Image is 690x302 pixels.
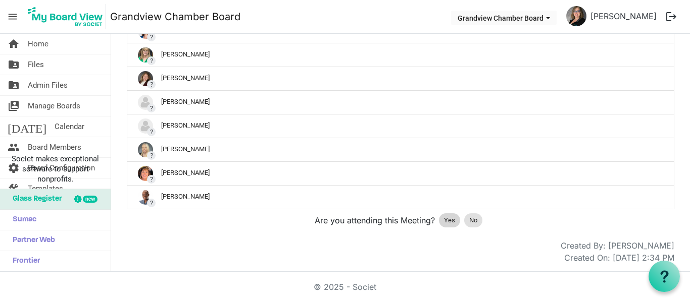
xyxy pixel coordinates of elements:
[127,185,674,209] td: ?Sandra Jones is template cell column header
[147,104,156,112] span: ?
[3,7,22,26] span: menu
[55,116,84,137] span: Calendar
[138,95,663,110] div: [PERSON_NAME]
[138,47,663,63] div: [PERSON_NAME]
[127,90,674,114] td: ?Mindy Pettegrew is template cell column header
[28,34,48,54] span: Home
[147,33,156,41] span: ?
[127,138,674,161] td: ?Nina Lowrey is template cell column header
[8,189,62,209] span: Glass Register
[8,230,55,251] span: Partner Web
[138,190,153,205] img: s7qfB5MKwdkS9OYTWSwwxl5CWFQ1u8VKxEtO9k2uEE4UF7kKmTQz6CSALKVbR88LrDLtu5HBZSXwr9Ohy9kQtw_thumb.png
[661,6,682,27] button: logout
[28,75,68,95] span: Admin Files
[25,4,106,29] img: My Board View Logo
[586,6,661,26] a: [PERSON_NAME]
[8,210,36,230] span: Sumac
[110,7,240,27] a: Grandview Chamber Board
[561,239,674,252] div: Created By: [PERSON_NAME]
[25,4,110,29] a: My Board View Logo
[314,282,376,292] a: © 2025 - Societ
[5,154,106,184] span: Societ makes exceptional software to support nonprofits.
[147,56,156,65] span: ?
[8,96,20,116] span: switch_account
[564,252,674,264] div: Created On: [DATE] 2:34 PM
[138,71,153,86] img: tJbYfo1-xh57VIH1gYN_mKnMRz4si02OYbcVZkzlKCxTqCbmiLbIdHyFreohGWq5yUaoa5ScBmu14Z88-zQ12Q_thumb.png
[138,118,663,134] div: [PERSON_NAME]
[8,251,40,271] span: Frontier
[138,95,153,110] img: no-profile-picture.svg
[464,213,482,227] div: No
[444,215,455,225] span: Yes
[147,128,156,136] span: ?
[147,80,156,89] span: ?
[83,196,97,203] div: new
[8,34,20,54] span: home
[138,166,663,181] div: [PERSON_NAME]
[147,175,156,184] span: ?
[8,137,20,157] span: people
[138,71,663,86] div: [PERSON_NAME]
[138,47,153,63] img: KLiplp6vMcsvI85vLwnwvkdOWs-SH0mm_sX98U9PDcvTwwPcCSeUClBMewcTA2-VJBheHiLPu0Oq45Ik7INByQ_thumb.png
[566,6,586,26] img: xwigONsaSVrXHT-P3hPiZpes7_RGi12fsicrF88tKTcz4a43CK73t5Nsk3bCzs-bzUMko02-NsDJwRVxBwrNBg_thumb.png
[138,142,153,157] img: Gzv2d3CoNgnOROwcvF3cModduoylxCoPHWtycENddC2EpbeJvGBdM2NKlRuIYfS-HAJiYIb0LjZesbwGb6qSnw_thumb.png
[147,199,156,207] span: ?
[8,54,20,75] span: folder_shared
[138,118,153,134] img: no-profile-picture.svg
[8,75,20,95] span: folder_shared
[439,213,460,227] div: Yes
[28,96,80,116] span: Manage Boards
[315,214,435,226] span: Are you attending this Meeting?
[138,190,663,205] div: [PERSON_NAME]
[127,43,674,67] td: ?Kristen Goodson is template cell column header
[127,67,674,90] td: ?Liz Ogle is template cell column header
[451,11,557,25] button: Grandview Chamber Board dropdownbutton
[469,215,477,225] span: No
[127,161,674,185] td: ?Renee Beckerle is template cell column header
[28,54,44,75] span: Files
[147,151,156,160] span: ?
[138,142,663,157] div: [PERSON_NAME]
[28,137,81,157] span: Board Members
[138,166,153,181] img: zULpGfBV1Nh19M7PYLTEOXry-v2UF-hbl0OVCDqPtR0BEOzJ8a-zZqStall3Q-WZwd1o5JdrCacvcsQoBC8EKg_thumb.png
[8,116,46,137] span: [DATE]
[127,114,674,138] td: ?Nanette Middleton is template cell column header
